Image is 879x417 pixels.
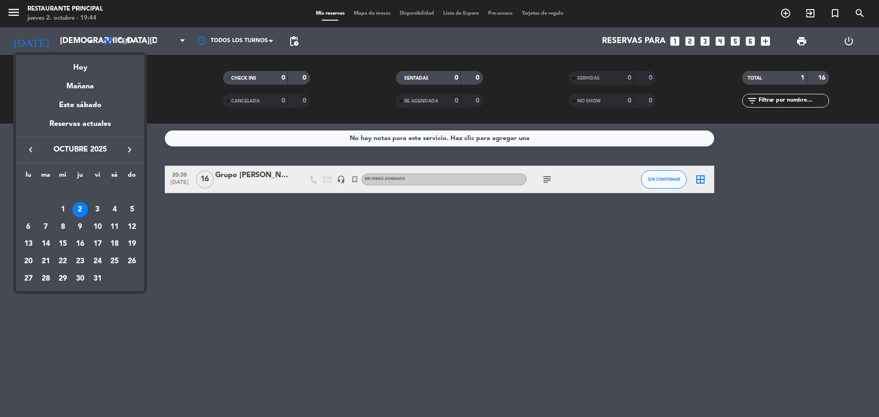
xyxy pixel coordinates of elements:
[54,201,71,218] td: 1 de octubre de 2025
[124,144,135,155] i: keyboard_arrow_right
[123,235,141,253] td: 19 de octubre de 2025
[21,271,36,287] div: 27
[71,253,89,270] td: 23 de octubre de 2025
[37,218,54,236] td: 7 de octubre de 2025
[123,218,141,236] td: 12 de octubre de 2025
[71,218,89,236] td: 9 de octubre de 2025
[89,170,106,184] th: viernes
[20,253,37,270] td: 20 de octubre de 2025
[55,271,71,287] div: 29
[71,270,89,287] td: 30 de octubre de 2025
[106,235,124,253] td: 18 de octubre de 2025
[54,170,71,184] th: miércoles
[89,253,106,270] td: 24 de octubre de 2025
[71,170,89,184] th: jueves
[72,202,88,217] div: 2
[121,144,138,156] button: keyboard_arrow_right
[90,254,105,269] div: 24
[37,235,54,253] td: 14 de octubre de 2025
[38,219,54,235] div: 7
[38,254,54,269] div: 21
[20,170,37,184] th: lunes
[107,219,122,235] div: 11
[20,270,37,287] td: 27 de octubre de 2025
[107,254,122,269] div: 25
[123,201,141,218] td: 5 de octubre de 2025
[106,201,124,218] td: 4 de octubre de 2025
[54,270,71,287] td: 29 de octubre de 2025
[20,184,141,201] td: OCT.
[21,236,36,252] div: 13
[38,271,54,287] div: 28
[55,236,71,252] div: 15
[55,219,71,235] div: 8
[124,202,140,217] div: 5
[37,270,54,287] td: 28 de octubre de 2025
[71,235,89,253] td: 16 de octubre de 2025
[106,253,124,270] td: 25 de octubre de 2025
[72,219,88,235] div: 9
[124,236,140,252] div: 19
[54,235,71,253] td: 15 de octubre de 2025
[38,236,54,252] div: 14
[71,201,89,218] td: 2 de octubre de 2025
[20,218,37,236] td: 6 de octubre de 2025
[90,202,105,217] div: 3
[16,74,144,92] div: Mañana
[123,170,141,184] th: domingo
[89,270,106,287] td: 31 de octubre de 2025
[106,218,124,236] td: 11 de octubre de 2025
[55,254,71,269] div: 22
[89,201,106,218] td: 3 de octubre de 2025
[107,202,122,217] div: 4
[90,271,105,287] div: 31
[21,254,36,269] div: 20
[22,144,39,156] button: keyboard_arrow_left
[55,202,71,217] div: 1
[54,253,71,270] td: 22 de octubre de 2025
[90,219,105,235] div: 10
[25,144,36,155] i: keyboard_arrow_left
[72,254,88,269] div: 23
[124,219,140,235] div: 12
[90,236,105,252] div: 17
[16,55,144,74] div: Hoy
[72,236,88,252] div: 16
[54,218,71,236] td: 8 de octubre de 2025
[37,253,54,270] td: 21 de octubre de 2025
[124,254,140,269] div: 26
[106,170,124,184] th: sábado
[21,219,36,235] div: 6
[107,236,122,252] div: 18
[89,218,106,236] td: 10 de octubre de 2025
[123,253,141,270] td: 26 de octubre de 2025
[16,118,144,137] div: Reservas actuales
[20,235,37,253] td: 13 de octubre de 2025
[72,271,88,287] div: 30
[16,92,144,118] div: Este sábado
[89,235,106,253] td: 17 de octubre de 2025
[39,144,121,156] span: octubre 2025
[37,170,54,184] th: martes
